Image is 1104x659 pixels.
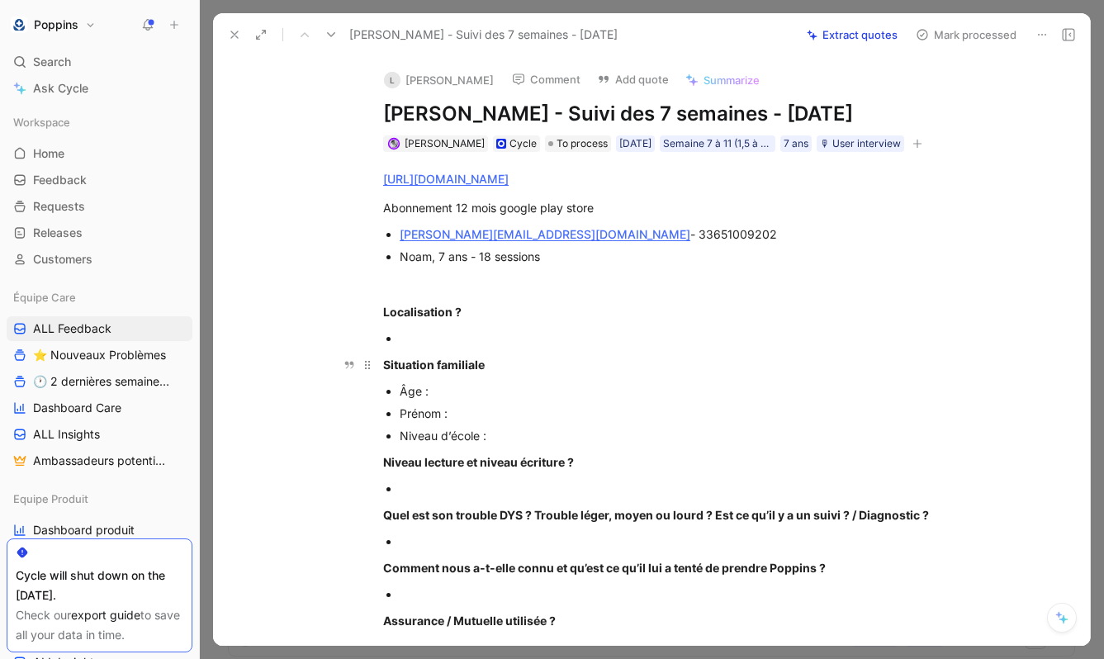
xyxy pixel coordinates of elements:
span: [PERSON_NAME] [405,137,485,149]
div: Semaine 7 à 11 (1,5 à 3 mois) [663,135,772,152]
div: Cycle [509,135,537,152]
div: 7 ans [784,135,808,152]
span: Search [33,52,71,72]
span: Customers [33,251,92,268]
strong: Localisation ? [383,305,462,319]
div: - 33651009202 [400,225,955,243]
span: To process [557,135,608,152]
span: Feedback [33,172,87,188]
span: [PERSON_NAME] - Suivi des 7 semaines - [DATE] [349,25,618,45]
button: Mark processed [908,23,1024,46]
a: export guide [71,608,140,622]
a: ALL Feedback [7,316,192,341]
a: Ask Cycle [7,76,192,101]
button: Summarize [678,69,767,92]
a: Home [7,141,192,166]
a: Dashboard Care [7,396,192,420]
a: [PERSON_NAME][EMAIL_ADDRESS][DOMAIN_NAME] [400,227,690,241]
span: ALL Feedback [33,320,111,337]
button: Extract quotes [799,23,905,46]
div: Cycle will shut down on the [DATE]. [16,566,183,605]
div: Check our to save all your data in time. [16,605,183,645]
span: Summarize [704,73,760,88]
div: Équipe Care [7,285,192,310]
h1: [PERSON_NAME] - Suivi des 7 semaines - [DATE] [383,101,955,127]
a: Customers [7,247,192,272]
span: Requests [33,198,85,215]
div: [DATE] [619,135,652,152]
span: Workspace [13,114,70,130]
span: 🕐 2 dernières semaines - Occurences [33,373,174,390]
div: Abonnement 12 mois google play store [383,199,955,216]
span: Dashboard produit [33,522,135,538]
div: Equipe Produit [7,486,192,511]
span: Ambassadeurs potentiels [33,453,169,469]
div: Workspace [7,110,192,135]
span: Releases [33,225,83,241]
img: avatar [389,139,398,148]
div: Âge : [400,382,955,400]
div: Équipe CareALL Feedback⭐ Nouveaux Problèmes🕐 2 dernières semaines - OccurencesDashboard CareALL I... [7,285,192,473]
a: ALL Insights [7,422,192,447]
a: 🕐 2 dernières semaines - Occurences [7,369,192,394]
span: Equipe Produit [13,491,88,507]
strong: Quel est son trouble DYS ? Trouble léger, moyen ou lourd ? Est ce qu’il y a un suivi ? / Diagnost... [383,508,929,522]
button: Add quote [590,68,676,91]
div: Niveau d’école : [400,427,955,444]
strong: Situation familiale [383,358,485,372]
a: Ambassadeurs potentiels [7,448,192,473]
button: PoppinsPoppins [7,13,100,36]
span: Noam, 7 ans - 18 sessions [400,249,540,263]
button: Comment [505,68,588,91]
strong: Assurance / Mutuelle utilisée ? [383,614,556,628]
div: 🎙 User interview [820,135,901,152]
a: Feedback [7,168,192,192]
span: Home [33,145,64,162]
a: Requests [7,194,192,219]
a: Dashboard produit [7,518,192,543]
span: ⭐ Nouveaux Problèmes [33,347,166,363]
a: [URL][DOMAIN_NAME] [383,172,509,186]
div: L [384,72,400,88]
a: ⭐ Nouveaux Problèmes [7,343,192,367]
span: Dashboard Care [33,400,121,416]
strong: Niveau lecture et niveau écriture ? [383,455,574,469]
img: Poppins [11,17,27,33]
div: To process [545,135,611,152]
div: Prénom : [400,405,955,422]
h1: Poppins [34,17,78,32]
div: Search [7,50,192,74]
span: Équipe Care [13,289,76,306]
span: Ask Cycle [33,78,88,98]
span: ALL Insights [33,426,100,443]
a: Releases [7,220,192,245]
strong: Comment nous a-t-elle connu et qu’est ce qu’il lui a tenté de prendre Poppins ? [383,561,826,575]
button: L[PERSON_NAME] [377,68,501,92]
